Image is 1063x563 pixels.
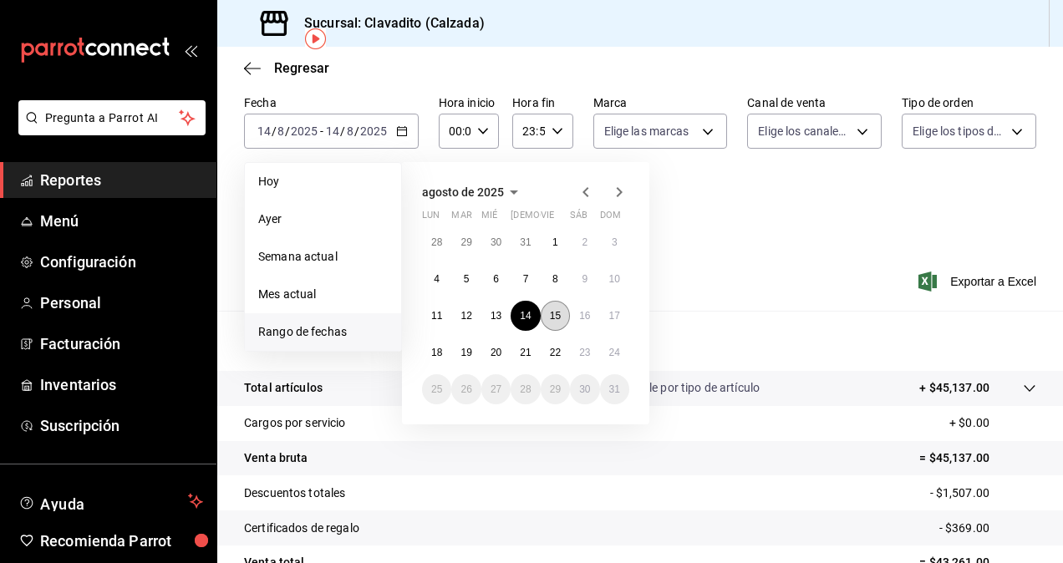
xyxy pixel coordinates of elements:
abbr: 24 de agosto de 2025 [609,347,620,358]
span: Configuración [40,251,203,273]
span: Elige los tipos de orden [913,123,1005,139]
span: / [354,124,359,138]
span: agosto de 2025 [422,185,504,199]
button: 8 de agosto de 2025 [541,264,570,294]
span: Reportes [40,169,203,191]
abbr: 29 de julio de 2025 [460,236,471,248]
button: 30 de agosto de 2025 [570,374,599,404]
p: + $0.00 [949,414,1036,432]
abbr: 18 de agosto de 2025 [431,347,442,358]
button: 20 de agosto de 2025 [481,337,511,368]
abbr: 17 de agosto de 2025 [609,310,620,322]
input: -- [346,124,354,138]
h3: Sucursal: Clavadito (Calzada) [291,13,485,33]
span: - [320,124,323,138]
abbr: 2 de agosto de 2025 [582,236,587,248]
span: Elige los canales de venta [758,123,851,139]
p: + $45,137.00 [919,379,989,397]
button: 11 de agosto de 2025 [422,301,451,331]
input: ---- [290,124,318,138]
button: 29 de agosto de 2025 [541,374,570,404]
span: Mes actual [258,286,388,303]
span: Suscripción [40,414,203,437]
img: Tooltip marker [305,28,326,49]
abbr: 19 de agosto de 2025 [460,347,471,358]
button: 17 de agosto de 2025 [600,301,629,331]
button: agosto de 2025 [422,182,524,202]
button: 6 de agosto de 2025 [481,264,511,294]
span: Inventarios [40,373,203,396]
button: 3 de agosto de 2025 [600,227,629,257]
p: - $369.00 [939,520,1036,537]
button: 16 de agosto de 2025 [570,301,599,331]
abbr: 12 de agosto de 2025 [460,310,471,322]
label: Tipo de orden [902,97,1036,109]
abbr: 3 de agosto de 2025 [612,236,618,248]
button: 10 de agosto de 2025 [600,264,629,294]
abbr: domingo [600,210,621,227]
button: 15 de agosto de 2025 [541,301,570,331]
span: Personal [40,292,203,314]
input: -- [257,124,272,138]
button: 5 de agosto de 2025 [451,264,481,294]
abbr: martes [451,210,471,227]
p: = $45,137.00 [919,449,1036,467]
span: Ayer [258,210,388,228]
button: 31 de julio de 2025 [511,227,540,257]
abbr: 8 de agosto de 2025 [552,273,558,285]
abbr: 5 de agosto de 2025 [464,273,470,285]
label: Fecha [244,97,419,109]
abbr: 28 de julio de 2025 [431,236,442,248]
abbr: 23 de agosto de 2025 [579,347,590,358]
span: Pregunta a Parrot AI [45,109,180,127]
button: 25 de agosto de 2025 [422,374,451,404]
button: 21 de agosto de 2025 [511,337,540,368]
span: / [285,124,290,138]
abbr: lunes [422,210,440,227]
button: 24 de agosto de 2025 [600,337,629,368]
button: Regresar [244,60,329,76]
input: -- [325,124,340,138]
label: Hora inicio [439,97,499,109]
span: Facturación [40,332,203,355]
button: 14 de agosto de 2025 [511,301,540,331]
span: Menú [40,210,203,232]
span: Elige las marcas [604,123,689,139]
span: Recomienda Parrot [40,530,203,552]
abbr: 7 de agosto de 2025 [523,273,529,285]
abbr: 25 de agosto de 2025 [431,383,442,395]
abbr: viernes [541,210,554,227]
abbr: 30 de agosto de 2025 [579,383,590,395]
button: 19 de agosto de 2025 [451,337,481,368]
button: 7 de agosto de 2025 [511,264,540,294]
abbr: 4 de agosto de 2025 [434,273,440,285]
abbr: 27 de agosto de 2025 [491,383,501,395]
button: open_drawer_menu [184,43,197,57]
button: Pregunta a Parrot AI [18,100,206,135]
abbr: 6 de agosto de 2025 [493,273,499,285]
p: Cargos por servicio [244,414,346,432]
span: Semana actual [258,248,388,266]
span: Ayuda [40,491,181,511]
p: Certificados de regalo [244,520,359,537]
button: 22 de agosto de 2025 [541,337,570,368]
label: Marca [593,97,728,109]
abbr: 9 de agosto de 2025 [582,273,587,285]
abbr: 31 de agosto de 2025 [609,383,620,395]
abbr: 30 de julio de 2025 [491,236,501,248]
button: 28 de agosto de 2025 [511,374,540,404]
button: 9 de agosto de 2025 [570,264,599,294]
span: Rango de fechas [258,323,388,341]
span: / [340,124,345,138]
span: Exportar a Excel [922,271,1036,292]
span: / [272,124,277,138]
abbr: jueves [511,210,609,227]
label: Canal de venta [747,97,882,109]
p: Descuentos totales [244,484,345,502]
button: 13 de agosto de 2025 [481,301,511,331]
abbr: 15 de agosto de 2025 [550,310,561,322]
abbr: 28 de agosto de 2025 [520,383,531,395]
abbr: miércoles [481,210,497,227]
abbr: sábado [570,210,587,227]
